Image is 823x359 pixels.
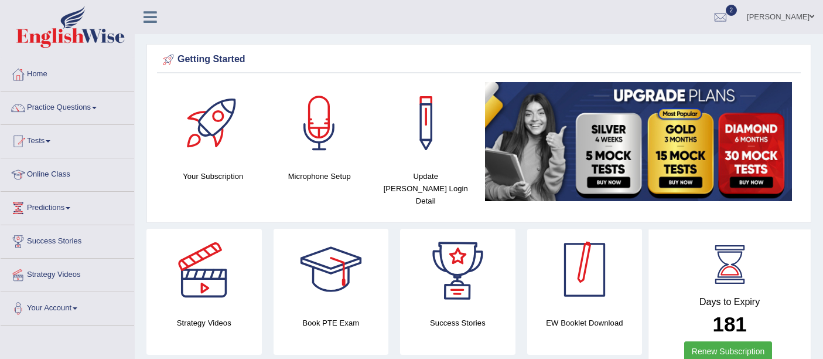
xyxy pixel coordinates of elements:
[1,58,134,87] a: Home
[378,170,473,207] h4: Update [PERSON_NAME] Login Detail
[1,158,134,188] a: Online Class
[272,170,367,182] h4: Microphone Setup
[166,170,261,182] h4: Your Subscription
[527,317,643,329] h4: EW Booklet Download
[1,125,134,154] a: Tests
[712,313,746,336] b: 181
[1,192,134,221] a: Predictions
[146,317,262,329] h4: Strategy Videos
[1,259,134,288] a: Strategy Videos
[485,82,793,201] img: small5.jpg
[1,292,134,321] a: Your Account
[726,5,737,16] span: 2
[661,297,798,307] h4: Days to Expiry
[1,92,134,121] a: Practice Questions
[274,317,389,329] h4: Book PTE Exam
[400,317,515,329] h4: Success Stories
[1,225,134,255] a: Success Stories
[160,51,798,69] div: Getting Started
